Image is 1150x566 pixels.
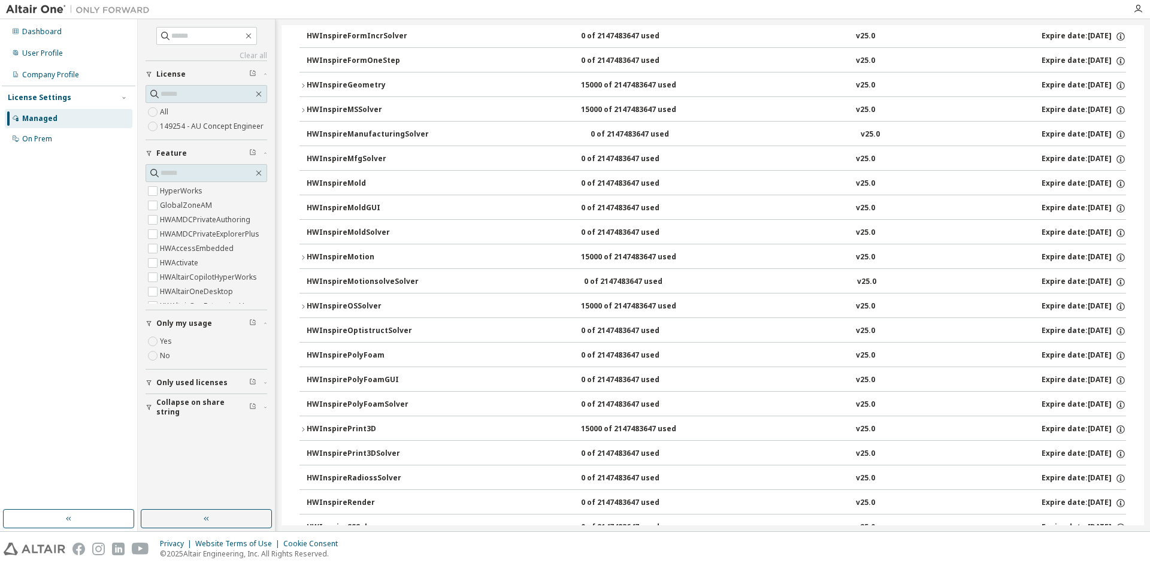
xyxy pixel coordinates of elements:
[856,424,875,435] div: v25.0
[4,543,65,555] img: altair_logo.svg
[307,122,1126,148] button: HWInspireManufacturingSolver0 of 2147483647 usedv25.0Expire date:[DATE]
[249,402,256,412] span: Clear filter
[1042,399,1126,410] div: Expire date: [DATE]
[307,522,414,533] div: HWInspireSSSolver
[307,350,414,361] div: HWInspirePolyFoam
[22,27,62,37] div: Dashboard
[581,326,689,337] div: 0 of 2147483647 used
[1042,350,1126,361] div: Expire date: [DATE]
[307,326,414,337] div: HWInspireOptistructSolver
[146,140,267,167] button: Feature
[307,171,1126,197] button: HWInspireMold0 of 2147483647 usedv25.0Expire date:[DATE]
[307,375,414,386] div: HWInspirePolyFoamGUI
[92,543,105,555] img: instagram.svg
[307,220,1126,246] button: HWInspireMoldSolver0 of 2147483647 usedv25.0Expire date:[DATE]
[591,129,698,140] div: 0 of 2147483647 used
[1042,80,1126,91] div: Expire date: [DATE]
[160,256,201,270] label: HWActivate
[160,284,235,299] label: HWAltairOneDesktop
[856,301,875,312] div: v25.0
[581,399,689,410] div: 0 of 2147483647 used
[856,473,875,484] div: v25.0
[307,154,414,165] div: HWInspireMfgSolver
[160,119,266,134] label: 149254 - AU Concept Engineer
[856,498,875,509] div: v25.0
[856,252,875,263] div: v25.0
[160,270,259,284] label: HWAltairCopilotHyperWorks
[1042,203,1126,214] div: Expire date: [DATE]
[857,277,876,287] div: v25.0
[160,349,172,363] label: No
[307,23,1126,50] button: HWInspireFormIncrSolver0 of 2147483647 usedv25.0Expire date:[DATE]
[249,149,256,158] span: Clear filter
[249,69,256,79] span: Clear filter
[156,149,187,158] span: Feature
[307,203,414,214] div: HWInspireMoldGUI
[307,514,1126,541] button: HWInspireSSSolver0 of 2147483647 usedv25.0Expire date:[DATE]
[307,465,1126,492] button: HWInspireRadiossSolver0 of 2147483647 usedv25.0Expire date:[DATE]
[249,378,256,388] span: Clear filter
[1042,129,1126,140] div: Expire date: [DATE]
[1042,449,1126,459] div: Expire date: [DATE]
[1042,301,1126,312] div: Expire date: [DATE]
[307,498,414,509] div: HWInspireRender
[1042,277,1126,287] div: Expire date: [DATE]
[307,105,414,116] div: HWInspireMSSolver
[160,299,258,313] label: HWAltairOneEnterpriseUser
[307,343,1126,369] button: HWInspirePolyFoam0 of 2147483647 usedv25.0Expire date:[DATE]
[856,80,875,91] div: v25.0
[1042,56,1126,66] div: Expire date: [DATE]
[581,424,689,435] div: 15000 of 2147483647 used
[1042,31,1126,42] div: Expire date: [DATE]
[856,375,875,386] div: v25.0
[299,416,1126,443] button: HWInspirePrint3D15000 of 2147483647 usedv25.0Expire date:[DATE]
[160,198,214,213] label: GlobalZoneAM
[299,293,1126,320] button: HWInspireOSSolver15000 of 2147483647 usedv25.0Expire date:[DATE]
[861,129,880,140] div: v25.0
[146,310,267,337] button: Only my usage
[307,424,414,435] div: HWInspirePrint3D
[146,370,267,396] button: Only used licenses
[146,61,267,87] button: License
[112,543,125,555] img: linkedin.svg
[581,375,689,386] div: 0 of 2147483647 used
[307,318,1126,344] button: HWInspireOptistructSolver0 of 2147483647 usedv25.0Expire date:[DATE]
[581,252,689,263] div: 15000 of 2147483647 used
[1042,178,1126,189] div: Expire date: [DATE]
[584,277,692,287] div: 0 of 2147483647 used
[1042,326,1126,337] div: Expire date: [DATE]
[856,56,875,66] div: v25.0
[581,350,689,361] div: 0 of 2147483647 used
[307,473,414,484] div: HWInspireRadiossSolver
[307,449,414,459] div: HWInspirePrint3DSolver
[22,70,79,80] div: Company Profile
[307,129,429,140] div: HWInspireManufacturingSolver
[1042,522,1126,533] div: Expire date: [DATE]
[160,334,174,349] label: Yes
[307,269,1126,295] button: HWInspireMotionsolveSolver0 of 2147483647 usedv25.0Expire date:[DATE]
[22,134,52,144] div: On Prem
[581,301,689,312] div: 15000 of 2147483647 used
[581,105,689,116] div: 15000 of 2147483647 used
[581,56,689,66] div: 0 of 2147483647 used
[1042,228,1126,238] div: Expire date: [DATE]
[307,195,1126,222] button: HWInspireMoldGUI0 of 2147483647 usedv25.0Expire date:[DATE]
[1042,473,1126,484] div: Expire date: [DATE]
[72,543,85,555] img: facebook.svg
[856,154,875,165] div: v25.0
[299,72,1126,99] button: HWInspireGeometry15000 of 2147483647 usedv25.0Expire date:[DATE]
[160,241,236,256] label: HWAccessEmbedded
[856,449,875,459] div: v25.0
[307,301,414,312] div: HWInspireOSSolver
[160,227,262,241] label: HWAMDCPrivateExplorerPlus
[856,178,875,189] div: v25.0
[307,48,1126,74] button: HWInspireFormOneStep0 of 2147483647 usedv25.0Expire date:[DATE]
[581,228,689,238] div: 0 of 2147483647 used
[581,31,689,42] div: 0 of 2147483647 used
[8,93,71,102] div: License Settings
[307,252,414,263] div: HWInspireMotion
[307,146,1126,172] button: HWInspireMfgSolver0 of 2147483647 usedv25.0Expire date:[DATE]
[156,319,212,328] span: Only my usage
[856,203,875,214] div: v25.0
[1042,424,1126,435] div: Expire date: [DATE]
